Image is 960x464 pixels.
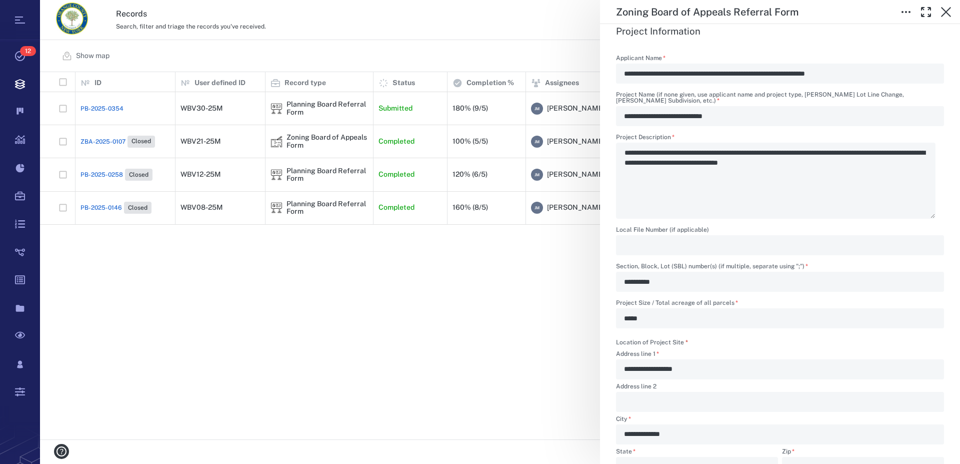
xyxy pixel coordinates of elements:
button: Close [936,2,956,22]
h3: Project Information [616,25,944,37]
h5: Zoning Board of Appeals Referral Form [616,6,798,19]
button: Toggle to Edit Boxes [896,2,916,22]
button: Toggle Fullscreen [916,2,936,22]
span: 12 [20,46,36,56]
label: Applicant Name [616,55,944,64]
span: Help [22,7,42,16]
label: State [616,448,778,457]
label: Address line 1 [616,351,944,359]
label: Zip [782,448,944,457]
div: Applicant Name [616,64,944,84]
label: Project Size / Total acreage of all parcels [616,300,944,308]
label: Local File Number (if applicable) [616,227,944,235]
label: Project Name (if none given, use applicant name and project type, [PERSON_NAME] Lot Line Change, ... [616,92,944,106]
label: City [616,416,944,424]
div: Project Name (if none given, use applicant name and project type, e.g. Smith Lot Line Change, Jon... [616,106,944,126]
label: Section, Block, Lot (SBL) number(s) (if multiple, separate using ";") [616,263,944,272]
span: required [685,339,688,346]
body: Rich Text Area. Press ALT-0 for help. [8,8,319,17]
div: Project Size / Total acreage of all parcels [616,308,944,328]
label: Project Description [616,134,944,143]
div: Section, Block, Lot (SBL) number(s) (if multiple, separate using ";") [616,272,944,292]
label: Address line 2 [616,383,944,392]
label: Location of Project Site [616,338,688,347]
div: Local File Number (if applicable) [616,235,944,255]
